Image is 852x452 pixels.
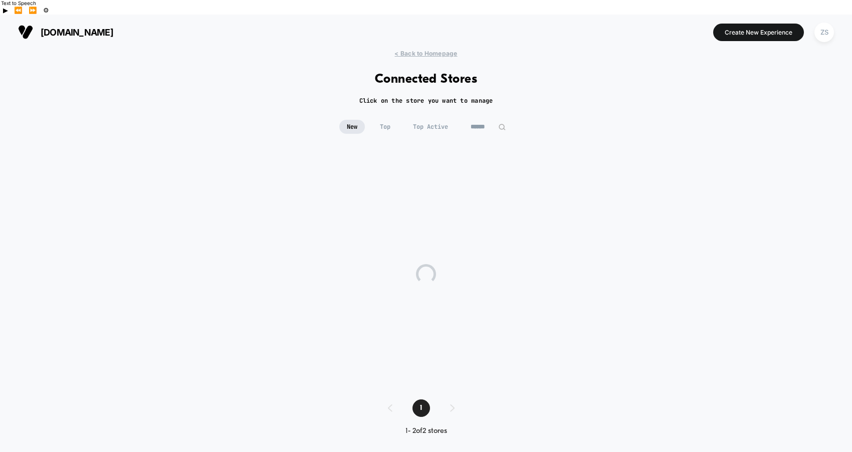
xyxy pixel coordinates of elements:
[41,27,113,38] span: [DOMAIN_NAME]
[11,6,26,15] button: Previous
[40,6,52,15] button: Settings
[15,24,116,40] button: [DOMAIN_NAME]
[359,97,493,105] h2: Click on the store you want to manage
[405,120,456,134] span: Top Active
[375,72,478,87] h1: Connected Stores
[372,120,398,134] span: Top
[26,6,40,15] button: Forward
[394,50,457,57] span: < Back to Homepage
[814,23,834,42] div: ZS
[811,22,837,43] button: ZS
[713,24,804,41] button: Create New Experience
[339,120,365,134] span: New
[498,123,506,131] img: edit
[18,25,33,40] img: Visually logo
